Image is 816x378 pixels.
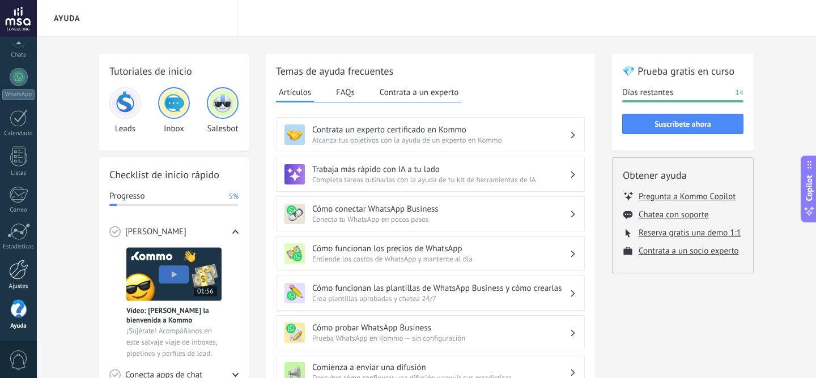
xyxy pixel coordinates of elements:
h3: Cómo probar WhatsApp Business [312,323,569,333]
div: Ajustes [2,283,35,290]
div: WhatsApp [2,89,35,100]
h2: 💎 Prueba gratis en curso [622,64,743,78]
button: Contrata a un experto [377,84,461,101]
button: Contrata a un socio experto [639,246,739,256]
div: Inbox [158,87,190,134]
span: Entiende los costos de WhatsApp y mantente al día [312,254,569,264]
h2: Checklist de inicio rápido [109,167,239,182]
div: Salesbot [207,87,239,134]
span: Progresso [109,191,144,202]
span: Copilot [804,175,815,201]
h2: Tutoriales de inicio [109,64,239,78]
h3: Trabaja más rápido con IA a tu lado [312,164,569,175]
span: Prueba WhatsApp en Kommo — sin configuración [312,333,569,343]
span: Conecta tu WhatsApp en pocos pasos [312,214,569,224]
div: Leads [109,87,141,134]
span: Vídeo: [PERSON_NAME] la bienvenida a Kommo [126,306,222,325]
h3: Cómo conectar WhatsApp Business [312,204,569,214]
img: Meet video [126,247,222,301]
span: Días restantes [622,87,673,98]
span: 14 [736,87,743,98]
span: Crea plantillas aprobadas y chatea 24/7 [312,294,569,303]
h3: Contrata un experto certificado en Kommo [312,124,569,135]
div: Calendario [2,130,35,138]
div: Listas [2,170,35,177]
h3: Comienza a enviar una difusión [312,362,569,373]
span: Completa tareas rutinarias con la ayuda de tu kit de herramientas de IA [312,175,569,184]
h2: Obtener ayuda [623,168,743,182]
button: Reserva gratis una demo 1:1 [639,227,741,238]
button: Chatea con soporte [639,209,708,220]
span: ¡Sujétate! Acompáñanos en este salvaje viaje de inboxes, pipelines y perfiles de lead. [126,325,222,359]
div: Chats [2,51,35,59]
button: Artículos [276,84,314,102]
div: Estadísticas [2,243,35,251]
div: Correo [2,207,35,214]
span: Suscríbete ahora [654,120,711,128]
button: Suscríbete ahora [622,114,743,134]
span: 5% [229,191,239,202]
button: Pregunta a Kommo Copilot [639,191,736,202]
span: [PERSON_NAME] [125,226,186,238]
div: Ayuda [2,323,35,330]
button: FAQs [333,84,358,101]
span: Alcanza tus objetivos con la ayuda de un experto en Kommo [312,135,569,145]
h3: Cómo funcionan las plantillas de WhatsApp Business y cómo crearlas [312,283,569,294]
h3: Cómo funcionan los precios de WhatsApp [312,243,569,254]
h2: Temas de ayuda frecuentes [276,64,585,78]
